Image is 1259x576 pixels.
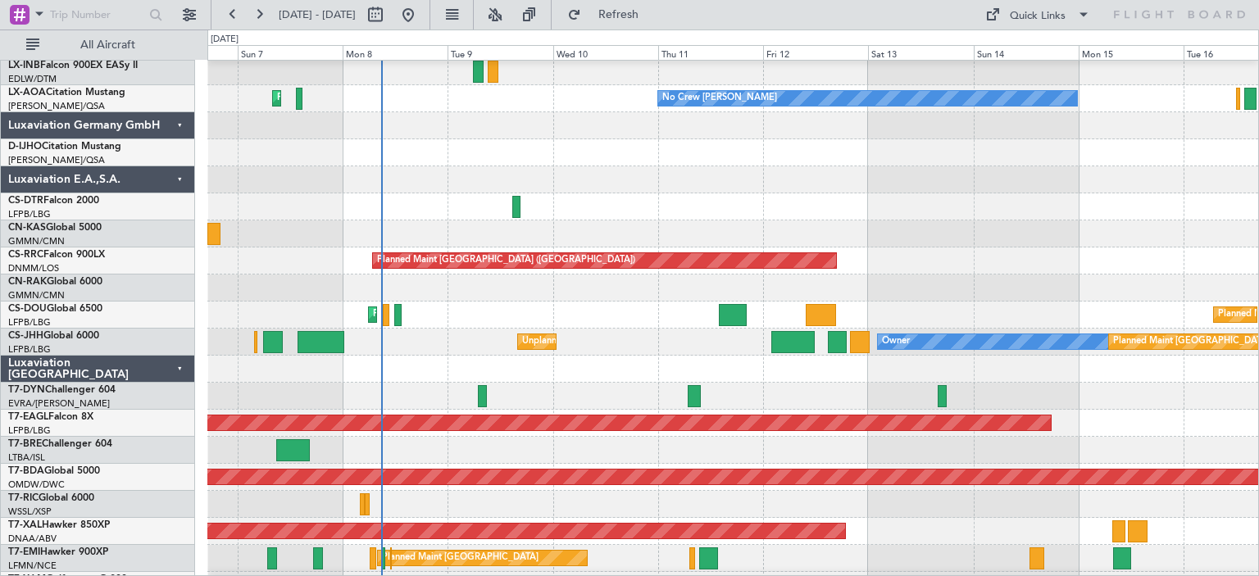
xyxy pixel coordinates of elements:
[8,262,59,274] a: DNMM/LOS
[8,223,46,233] span: CN-KAS
[238,45,343,60] div: Sun 7
[8,397,110,410] a: EVRA/[PERSON_NAME]
[8,196,43,206] span: CS-DTR
[8,451,45,464] a: LTBA/ISL
[8,73,57,85] a: EDLW/DTM
[8,250,43,260] span: CS-RRC
[8,331,99,341] a: CS-JHHGlobal 6000
[1079,45,1184,60] div: Mon 15
[8,424,51,437] a: LFPB/LBG
[8,289,65,302] a: GMMN/CMN
[8,506,52,518] a: WSSL/XSP
[8,100,105,112] a: [PERSON_NAME]/QSA
[8,61,138,70] a: LX-INBFalcon 900EX EASy II
[8,439,42,449] span: T7-BRE
[8,412,93,422] a: T7-EAGLFalcon 8X
[8,331,43,341] span: CS-JHH
[8,560,57,572] a: LFMN/NCE
[8,250,105,260] a: CS-RRCFalcon 900LX
[382,546,539,570] div: Planned Maint [GEOGRAPHIC_DATA]
[868,45,973,60] div: Sat 13
[8,235,65,247] a: GMMN/CMN
[8,208,51,220] a: LFPB/LBG
[8,520,110,530] a: T7-XALHawker 850XP
[211,33,239,47] div: [DATE]
[1010,8,1066,25] div: Quick Links
[343,45,448,60] div: Mon 8
[882,329,910,354] div: Owner
[662,86,777,111] div: No Crew [PERSON_NAME]
[377,248,635,273] div: Planned Maint [GEOGRAPHIC_DATA] ([GEOGRAPHIC_DATA])
[8,412,48,422] span: T7-EAGL
[977,2,1098,28] button: Quick Links
[448,45,552,60] div: Tue 9
[658,45,763,60] div: Thu 11
[43,39,173,51] span: All Aircraft
[8,304,47,314] span: CS-DOU
[8,493,39,503] span: T7-RIC
[8,277,47,287] span: CN-RAK
[8,154,105,166] a: [PERSON_NAME]/QSA
[8,547,40,557] span: T7-EMI
[8,277,102,287] a: CN-RAKGlobal 6000
[522,329,807,354] div: Unplanned Maint [GEOGRAPHIC_DATA] ([GEOGRAPHIC_DATA] Intl)
[8,439,112,449] a: T7-BREChallenger 604
[8,520,42,530] span: T7-XAL
[584,9,653,20] span: Refresh
[8,493,94,503] a: T7-RICGlobal 6000
[553,45,658,60] div: Wed 10
[8,466,44,476] span: T7-BDA
[50,2,144,27] input: Trip Number
[279,7,356,22] span: [DATE] - [DATE]
[8,61,40,70] span: LX-INB
[763,45,868,60] div: Fri 12
[8,478,65,491] a: OMDW/DWC
[560,2,658,28] button: Refresh
[8,533,57,545] a: DNAA/ABV
[8,223,102,233] a: CN-KASGlobal 5000
[8,547,108,557] a: T7-EMIHawker 900XP
[18,32,178,58] button: All Aircraft
[8,385,116,395] a: T7-DYNChallenger 604
[8,466,100,476] a: T7-BDAGlobal 5000
[8,196,99,206] a: CS-DTRFalcon 2000
[8,88,46,98] span: LX-AOA
[8,316,51,329] a: LFPB/LBG
[8,304,102,314] a: CS-DOUGlobal 6500
[8,142,42,152] span: D-IJHO
[373,302,631,327] div: Planned Maint [GEOGRAPHIC_DATA] ([GEOGRAPHIC_DATA])
[974,45,1079,60] div: Sun 14
[8,385,45,395] span: T7-DYN
[8,88,125,98] a: LX-AOACitation Mustang
[8,142,121,152] a: D-IJHOCitation Mustang
[8,343,51,356] a: LFPB/LBG
[277,86,535,111] div: Planned Maint [GEOGRAPHIC_DATA] ([GEOGRAPHIC_DATA])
